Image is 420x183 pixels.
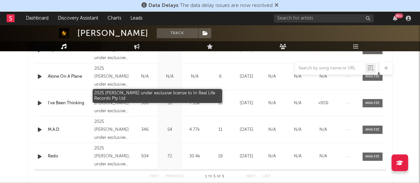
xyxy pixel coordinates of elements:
[312,127,334,133] div: N/A
[261,100,283,107] div: N/A
[235,127,258,133] div: [DATE]
[149,175,159,178] button: First
[209,73,232,80] div: 6
[235,73,258,80] div: [DATE]
[159,73,181,80] div: N/A
[94,118,130,142] div: 2025 [PERSON_NAME] under exclusive license to In Real Life Records Pty Ltd
[148,3,273,8] span: : The data delay issues are now resolved
[21,12,53,25] a: Dashboard
[48,73,91,80] a: Alone On A Plane
[208,175,212,178] span: to
[209,127,232,133] div: 11
[274,14,374,23] input: Search for artists
[134,100,156,107] div: 300
[275,3,279,8] span: Dismiss
[103,12,126,25] a: Charts
[312,153,334,160] div: N/A
[184,100,206,107] div: 7.33k
[94,91,130,115] div: 2025 [PERSON_NAME] under exclusive license to In Real Life Records Pty Ltd
[209,153,232,160] div: 18
[184,73,206,80] div: N/A
[53,12,103,25] a: Discovery Assistant
[287,100,309,107] div: N/A
[134,127,156,133] div: 346
[393,16,397,21] button: 99+
[287,127,309,133] div: N/A
[295,66,365,71] input: Search by song name or URL
[184,153,206,160] div: 30.4k
[262,175,271,178] button: Last
[134,73,156,80] div: N/A
[261,153,283,160] div: N/A
[126,12,147,25] a: Leads
[94,144,130,168] div: 2025 [PERSON_NAME], under exclusive license to In Real Life Records Pty Ltd
[261,73,283,80] div: N/A
[48,153,91,160] a: Redo
[134,153,156,160] div: 504
[157,28,198,38] button: Track
[77,28,148,38] div: [PERSON_NAME]
[261,127,283,133] div: N/A
[312,73,334,80] div: N/A
[395,13,403,18] div: 99 +
[94,65,130,89] div: 2025 [PERSON_NAME] under exclusive license to In Real Life Records Pty Ltd
[235,153,258,160] div: [DATE]
[209,100,232,107] div: 18
[48,100,91,107] a: I've Been Thinking
[159,127,181,133] div: 54
[184,127,206,133] div: 4.77k
[148,3,178,8] span: Data Delays
[246,175,256,178] button: Next
[287,73,309,80] div: N/A
[197,173,233,181] div: 1 5 5
[159,100,181,107] div: 35
[48,127,91,133] a: M.A.D
[159,153,181,160] div: 72
[235,100,258,107] div: [DATE]
[217,175,221,178] span: of
[166,175,183,178] button: Previous
[312,100,334,107] div: >95%
[287,153,309,160] div: N/A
